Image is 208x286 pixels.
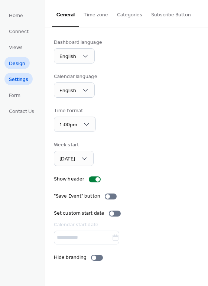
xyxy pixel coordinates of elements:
span: Contact Us [9,108,34,116]
div: Time format [54,107,94,115]
a: Design [4,57,30,69]
span: 1:00pm [59,120,77,130]
div: Hide branding [54,254,87,261]
span: Settings [9,76,28,84]
div: Dashboard language [54,39,102,46]
span: English [59,52,76,62]
a: Form [4,89,25,101]
span: English [59,86,76,96]
span: Views [9,44,23,52]
span: Home [9,12,23,20]
a: Contact Us [4,105,39,117]
div: Week start [54,141,92,149]
span: Connect [9,28,29,36]
div: "Save Event" button [54,192,100,200]
span: Design [9,60,25,68]
div: Show header [54,175,84,183]
span: [DATE] [59,154,75,164]
div: Calendar language [54,73,97,81]
div: Set custom start date [54,209,104,217]
a: Views [4,41,27,53]
a: Connect [4,25,33,37]
div: Calendar start date [54,221,197,229]
span: Form [9,92,20,100]
a: Home [4,9,27,21]
a: Settings [4,73,33,85]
